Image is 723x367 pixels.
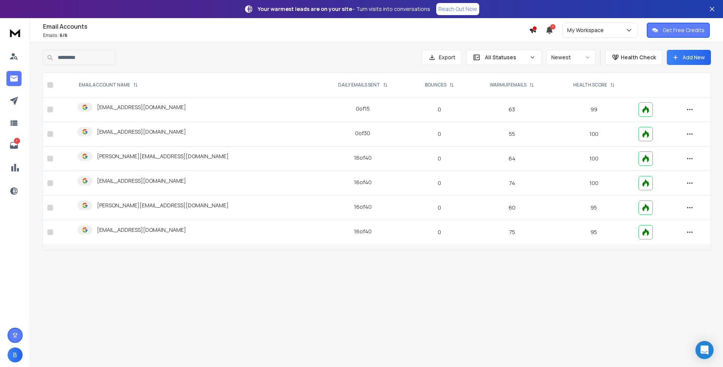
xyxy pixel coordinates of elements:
button: Health Check [605,50,662,65]
p: 0 [413,179,466,187]
p: All Statuses [485,54,526,61]
td: 99 [554,97,634,122]
button: Export [422,50,462,65]
td: 74 [470,171,554,196]
td: 55 [470,122,554,146]
p: DAILY EMAILS SENT [338,82,380,88]
p: WARMUP EMAILS [490,82,526,88]
p: [EMAIL_ADDRESS][DOMAIN_NAME] [97,177,186,185]
td: 95 [554,196,634,220]
p: 0 [413,155,466,162]
strong: Your warmest leads are on your site [258,5,352,12]
td: 64 [470,146,554,171]
p: [EMAIL_ADDRESS][DOMAIN_NAME] [97,128,186,136]
h1: Email Accounts [43,22,529,31]
p: Health Check [621,54,656,61]
a: Reach Out Now [436,3,479,15]
button: Get Free Credits [647,23,710,38]
p: Get Free Credits [663,26,705,34]
div: 16 of 40 [354,179,372,186]
td: 60 [470,196,554,220]
div: 16 of 40 [354,154,372,162]
button: B [8,347,23,362]
td: 95 [554,220,634,245]
p: Emails : [43,32,529,39]
td: 100 [554,146,634,171]
p: My Workspace [567,26,607,34]
p: 0 [413,130,466,138]
img: logo [8,26,23,40]
p: 0 [413,106,466,113]
span: 1 [550,24,555,29]
td: 75 [470,220,554,245]
div: 0 of 15 [356,105,370,113]
div: 16 of 40 [354,203,372,211]
p: [EMAIL_ADDRESS][DOMAIN_NAME] [97,103,186,111]
p: HEALTH SCORE [573,82,607,88]
p: [PERSON_NAME][EMAIL_ADDRESS][DOMAIN_NAME] [97,153,229,160]
p: BOUNCES [425,82,446,88]
a: 1 [6,138,22,153]
div: 16 of 40 [354,228,372,235]
button: Add New [667,50,711,65]
td: 63 [470,97,554,122]
button: Newest [546,50,595,65]
div: EMAIL ACCOUNT NAME [79,82,138,88]
p: [EMAIL_ADDRESS][DOMAIN_NAME] [97,226,186,234]
td: 100 [554,171,634,196]
span: 6 / 6 [60,32,68,39]
td: 100 [554,122,634,146]
p: Reach Out Now [438,5,477,13]
div: 0 of 30 [355,130,370,137]
p: – Turn visits into conversations [258,5,430,13]
p: 0 [413,228,466,236]
p: 1 [14,138,20,144]
div: Open Intercom Messenger [695,341,714,359]
p: [PERSON_NAME][EMAIL_ADDRESS][DOMAIN_NAME] [97,202,229,209]
p: 0 [413,204,466,211]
